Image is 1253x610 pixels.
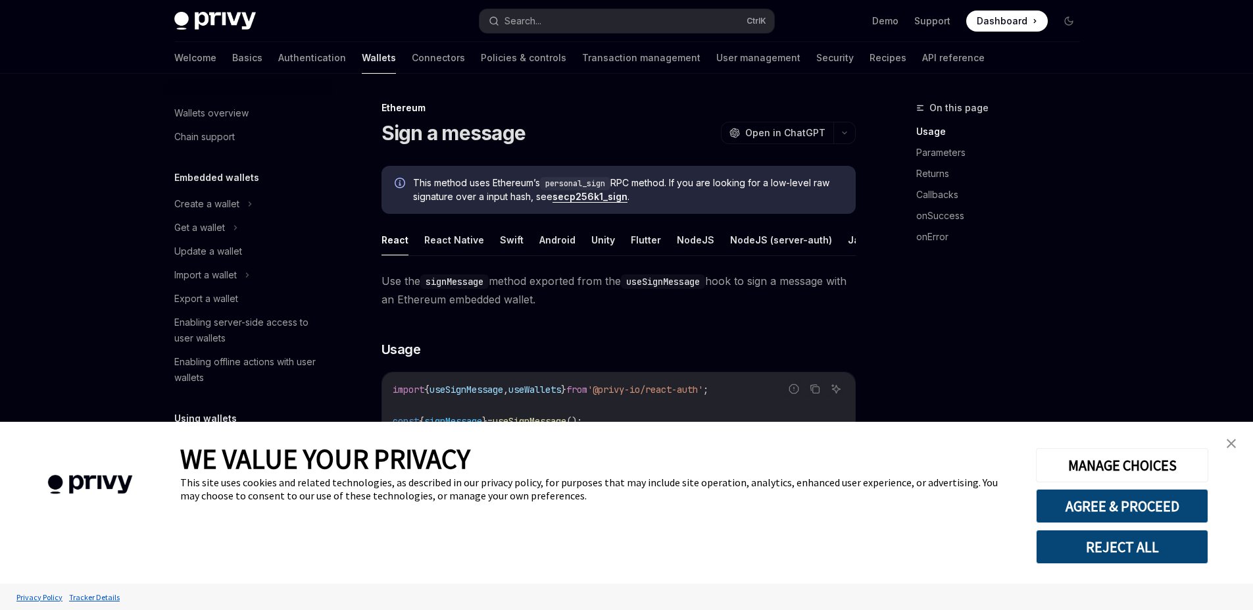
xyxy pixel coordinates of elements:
[479,9,774,33] button: Search...CtrlK
[174,105,249,121] div: Wallets overview
[504,13,541,29] div: Search...
[587,384,703,395] span: '@privy-io/react-auth'
[174,243,242,259] div: Update a wallet
[929,100,989,116] span: On this page
[174,411,237,426] h5: Using wallets
[174,291,238,307] div: Export a wallet
[164,350,332,390] a: Enabling offline actions with user wallets
[174,129,235,145] div: Chain support
[174,12,256,30] img: dark logo
[1036,530,1208,564] button: REJECT ALL
[180,442,470,476] span: WE VALUE YOUR PRIVACY
[232,42,262,74] a: Basics
[180,476,1016,502] div: This site uses cookies and related technologies, as described in our privacy policy, for purposes...
[66,586,123,609] a: Tracker Details
[745,126,825,140] span: Open in ChatGPT
[381,224,408,255] button: React
[419,415,424,427] span: {
[916,226,1090,247] a: onError
[916,142,1090,163] a: Parameters
[430,384,503,395] span: useSignMessage
[278,42,346,74] a: Authentication
[539,224,576,255] button: Android
[393,384,424,395] span: import
[716,42,800,74] a: User management
[1227,439,1236,448] img: close banner
[481,42,566,74] a: Policies & controls
[621,274,705,289] code: useSignMessage
[420,274,489,289] code: signMessage
[174,315,324,346] div: Enabling server-side access to user wallets
[1058,11,1079,32] button: Toggle dark mode
[806,380,823,397] button: Copy the contents from the code block
[493,415,566,427] span: useSignMessage
[816,42,854,74] a: Security
[591,224,615,255] button: Unity
[916,121,1090,142] a: Usage
[174,267,237,283] div: Import a wallet
[381,121,526,145] h1: Sign a message
[413,176,843,203] span: This method uses Ethereum’s RPC method. If you are looking for a low-level raw signature over a i...
[870,42,906,74] a: Recipes
[487,415,493,427] span: =
[20,456,160,513] img: company logo
[164,311,332,350] a: Enabling server-side access to user wallets
[730,224,832,255] button: NodeJS (server-auth)
[553,191,627,203] a: secp256k1_sign
[174,354,324,386] div: Enabling offline actions with user wallets
[500,224,524,255] button: Swift
[872,14,898,28] a: Demo
[916,184,1090,205] a: Callbacks
[164,101,332,125] a: Wallets overview
[1036,489,1208,523] button: AGREE & PROCEED
[540,177,610,190] code: personal_sign
[13,586,66,609] a: Privacy Policy
[566,384,587,395] span: from
[164,240,332,263] a: Update a wallet
[174,170,259,186] h5: Embedded wallets
[977,14,1027,28] span: Dashboard
[916,163,1090,184] a: Returns
[424,384,430,395] span: {
[381,272,856,309] span: Use the method exported from the hook to sign a message with an Ethereum embedded wallet.
[362,42,396,74] a: Wallets
[785,380,802,397] button: Report incorrect code
[922,42,985,74] a: API reference
[1036,448,1208,482] button: MANAGE CHOICES
[482,415,487,427] span: }
[582,42,700,74] a: Transaction management
[916,205,1090,226] a: onSuccess
[164,125,332,149] a: Chain support
[393,415,419,427] span: const
[966,11,1048,32] a: Dashboard
[381,101,856,114] div: Ethereum
[395,178,408,191] svg: Info
[174,196,239,212] div: Create a wallet
[164,287,332,311] a: Export a wallet
[424,415,482,427] span: signMessage
[1218,430,1244,457] a: close banner
[747,16,766,26] span: Ctrl K
[412,42,465,74] a: Connectors
[561,384,566,395] span: }
[848,224,871,255] button: Java
[174,42,216,74] a: Welcome
[721,122,833,144] button: Open in ChatGPT
[508,384,561,395] span: useWallets
[381,340,421,359] span: Usage
[677,224,714,255] button: NodeJS
[174,220,225,236] div: Get a wallet
[827,380,845,397] button: Ask AI
[503,384,508,395] span: ,
[914,14,950,28] a: Support
[566,415,582,427] span: ();
[631,224,661,255] button: Flutter
[424,224,484,255] button: React Native
[703,384,708,395] span: ;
